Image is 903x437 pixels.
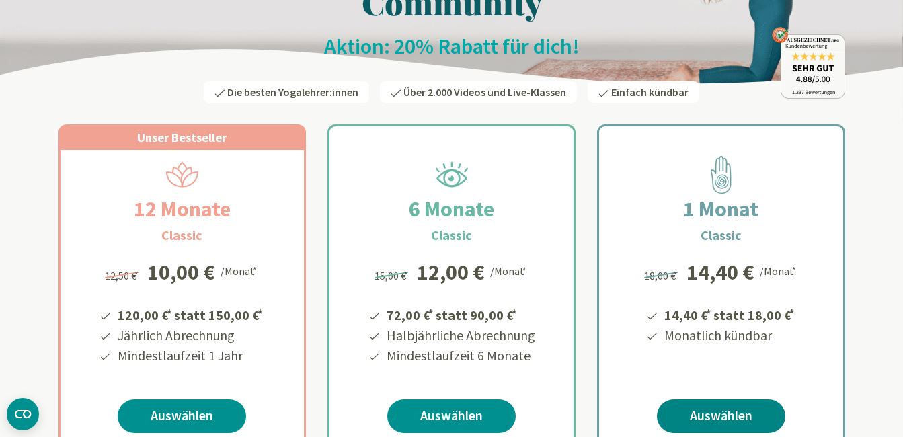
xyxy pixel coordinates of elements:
[431,225,472,245] h3: Classic
[58,33,845,60] h2: Aktion: 20% Rabatt für dich!
[772,27,845,99] img: ausgezeichnet_badge.png
[137,130,227,145] span: Unser Bestseller
[116,325,265,346] li: Jährlich Abrechnung
[7,398,39,430] button: CMP-Widget öffnen
[118,399,246,433] a: Auswählen
[102,193,263,225] h2: 12 Monate
[385,325,535,346] li: Halbjährliche Abrechnung
[116,303,265,325] li: 120,00 € statt 150,00 €
[161,225,202,245] h3: Classic
[147,262,215,283] div: 10,00 €
[387,399,516,433] a: Auswählen
[105,269,141,282] span: 12,50 €
[403,85,566,99] span: Über 2.000 Videos und Live-Klassen
[377,193,526,225] h2: 6 Monate
[417,262,485,283] div: 12,00 €
[611,85,689,99] span: Einfach kündbar
[490,262,528,279] div: /Monat
[116,346,265,366] li: Mindestlaufzeit 1 Jahr
[657,399,785,433] a: Auswählen
[385,303,535,325] li: 72,00 € statt 90,00 €
[662,303,797,325] li: 14,40 € statt 18,00 €
[662,325,797,346] li: Monatlich kündbar
[760,262,798,279] div: /Monat
[221,262,259,279] div: /Monat
[375,269,410,282] span: 15,00 €
[227,85,358,99] span: Die besten Yogalehrer:innen
[686,262,754,283] div: 14,40 €
[385,346,535,366] li: Mindestlaufzeit 6 Monate
[644,269,680,282] span: 18,00 €
[651,193,791,225] h2: 1 Monat
[701,225,742,245] h3: Classic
